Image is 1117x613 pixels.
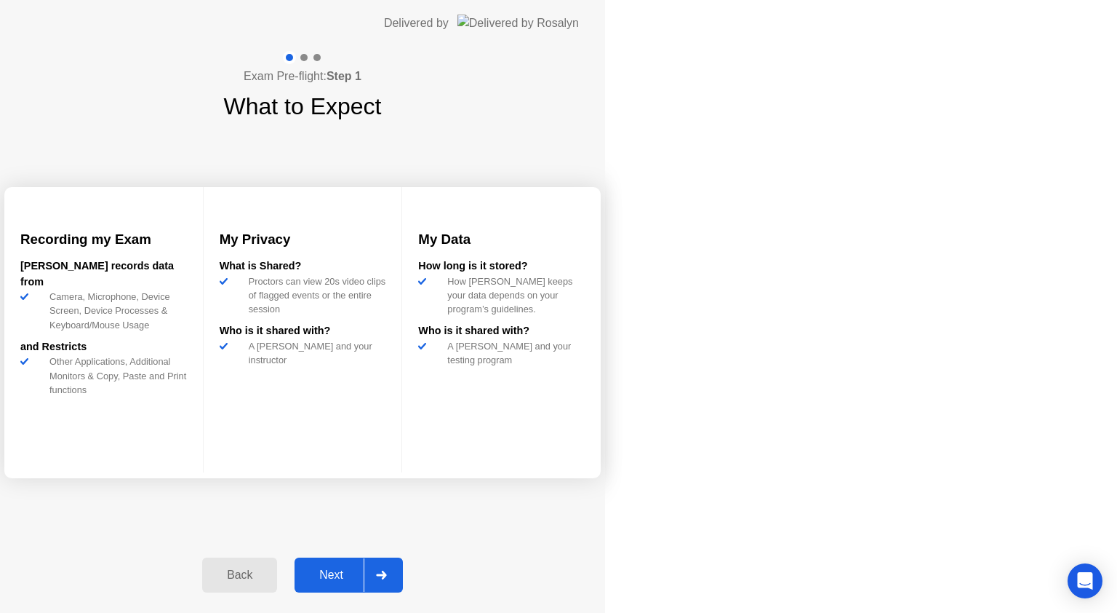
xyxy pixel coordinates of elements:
[202,558,277,593] button: Back
[44,355,187,397] div: Other Applications, Additional Monitors & Copy, Paste and Print functions
[220,229,386,250] h3: My Privacy
[418,229,585,250] h3: My Data
[457,15,579,31] img: Delivered by Rosalyn
[243,339,386,367] div: A [PERSON_NAME] and your instructor
[220,258,386,274] div: What is Shared?
[299,569,364,582] div: Next
[224,89,382,124] h1: What to Expect
[1068,563,1102,598] div: Open Intercom Messenger
[418,323,585,339] div: Who is it shared with?
[441,274,585,317] div: How [PERSON_NAME] keeps your data depends on your program’s guidelines.
[243,274,386,317] div: Proctors can view 20s video clips of flagged events or the entire session
[244,68,361,85] h4: Exam Pre-flight:
[207,569,273,582] div: Back
[20,339,187,355] div: and Restricts
[20,229,187,250] h3: Recording my Exam
[295,558,403,593] button: Next
[327,70,361,82] b: Step 1
[384,15,449,32] div: Delivered by
[418,258,585,274] div: How long is it stored?
[44,290,187,332] div: Camera, Microphone, Device Screen, Device Processes & Keyboard/Mouse Usage
[441,339,585,367] div: A [PERSON_NAME] and your testing program
[220,323,386,339] div: Who is it shared with?
[20,258,187,290] div: [PERSON_NAME] records data from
